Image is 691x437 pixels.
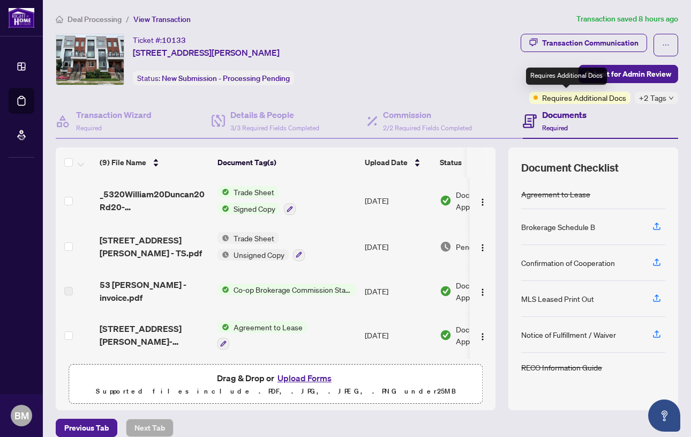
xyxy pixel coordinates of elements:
img: Document Status [440,241,452,253]
img: Logo [478,198,487,206]
span: Trade Sheet [229,232,279,244]
img: Document Status [440,329,452,341]
div: RECO Information Guide [521,361,602,373]
span: Document Approved [456,189,522,212]
button: Status IconCo-op Brokerage Commission Statement [217,284,356,295]
div: Brokerage Schedule B [521,221,595,233]
button: Transaction Communication [521,34,647,52]
th: Document Tag(s) [213,147,360,177]
td: [DATE] [360,358,435,404]
img: IMG-W12321822_1.jpg [56,34,124,85]
span: Document Approved [456,323,522,347]
button: Logo [474,283,491,300]
img: Document Status [440,195,452,206]
span: [STREET_ADDRESS][PERSON_NAME]-_Agreement_to_Lease__Residential_12.pdf [100,322,209,348]
span: home [56,16,63,23]
span: Deal Processing [67,14,122,24]
img: Logo [478,288,487,297]
span: Previous Tab [64,419,109,436]
span: Drag & Drop orUpload FormsSupported files include .PDF, .JPG, .JPEG, .PNG under25MB [69,365,482,404]
li: / [126,13,129,25]
button: Status IconTrade SheetStatus IconUnsigned Copy [217,232,305,261]
span: View Transaction [133,14,191,24]
button: Next Tab [126,419,174,437]
span: [STREET_ADDRESS][PERSON_NAME] - TS.pdf [100,234,209,260]
button: Status IconAgreement to Lease [217,321,307,350]
div: Agreement to Lease [521,188,590,200]
h4: Documents [542,108,587,121]
span: Required [542,124,568,132]
button: Logo [474,327,491,344]
h4: Commission [383,108,472,121]
span: 2/2 Required Fields Completed [383,124,472,132]
button: Status IconTrade SheetStatus IconSigned Copy [217,186,296,215]
button: Upload Forms [274,371,335,385]
span: +2 Tags [639,92,666,104]
span: ellipsis [662,41,670,49]
img: logo [9,8,34,28]
button: Logo [474,238,491,255]
span: Signed Copy [229,203,280,214]
span: New Submission - Processing Pending [162,73,290,83]
img: Status Icon [217,186,229,198]
div: Status: [133,71,294,85]
td: [DATE] [360,313,435,359]
span: 3/3 Required Fields Completed [230,124,319,132]
th: Status [435,147,527,177]
div: Notice of Fulfillment / Waiver [521,329,616,340]
th: (9) File Name [95,147,213,177]
span: Pending Review [456,241,509,253]
article: Transaction saved 8 hours ago [576,13,678,25]
span: _5320William20Duncan20Rd20-20RAHR20Investment20Group2020myAbode.pdf [100,188,209,213]
span: down [669,95,674,101]
p: Supported files include .PDF, .JPG, .JPEG, .PNG under 25 MB [76,385,476,398]
img: Document Status [440,285,452,297]
span: Status [440,157,462,168]
img: Status Icon [217,284,229,295]
span: 10133 [162,35,186,45]
div: Requires Additional Docs [526,68,607,85]
img: Logo [478,332,487,341]
span: Drag & Drop or [217,371,335,385]
span: Requires Additional Docs [542,92,626,103]
th: Upload Date [360,147,435,177]
span: Submit for Admin Review [585,65,671,83]
span: Co-op Brokerage Commission Statement [229,284,356,295]
button: Submit for Admin Review [579,65,678,83]
h4: Transaction Wizard [76,108,152,121]
td: [DATE] [360,224,435,270]
div: Ticket #: [133,34,186,46]
span: 53 [PERSON_NAME] - invoice.pdf [100,278,209,304]
span: Document Approved [456,279,522,303]
img: Status Icon [217,249,229,261]
button: Logo [474,192,491,209]
td: [DATE] [360,177,435,224]
img: Status Icon [217,203,229,214]
span: [STREET_ADDRESS][PERSON_NAME] [133,46,280,59]
div: Transaction Communication [542,34,639,51]
img: Status Icon [217,232,229,244]
button: Open asap [648,399,680,432]
span: Document Checklist [521,160,619,175]
h4: Details & People [230,108,319,121]
span: Agreement to Lease [229,321,307,333]
span: Upload Date [365,157,408,168]
div: MLS Leased Print Out [521,293,594,305]
span: Required [76,124,102,132]
button: Previous Tab [56,419,117,437]
div: Confirmation of Cooperation [521,257,615,269]
span: (9) File Name [100,157,146,168]
span: Trade Sheet [229,186,279,198]
img: Status Icon [217,321,229,333]
span: Unsigned Copy [229,249,289,261]
span: BM [14,408,29,423]
img: Logo [478,243,487,252]
td: [DATE] [360,270,435,313]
